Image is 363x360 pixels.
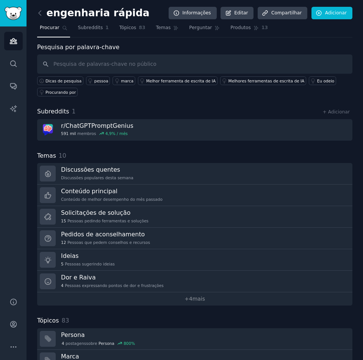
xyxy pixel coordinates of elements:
font: Persona [61,331,85,338]
a: pessoa [86,76,110,85]
font: 13 [261,25,268,30]
input: Pesquisa de palavras-chave no público [37,54,352,74]
font: Compartilhar [271,10,302,16]
a: Informações [169,7,217,20]
font: 1 [72,108,76,115]
a: + Adicionar [323,109,350,115]
font: % / mês [112,131,128,136]
a: Ideias5Pessoas sugerindo ideias [37,249,352,271]
font: Pessoas pedindo ferramentas e soluções [67,219,149,223]
font: 5 [61,262,64,266]
a: Procurar [37,22,70,37]
font: Tópicos [119,25,136,30]
font: Solicitações de solução [61,209,130,216]
a: Compartilhar [258,7,307,20]
font: Pessoas expressando pontos de dor e frustrações [65,283,163,288]
font: pessoa [94,79,108,83]
font: Discussões populares desta semana [61,175,133,180]
a: Editar [221,7,253,20]
a: +4mais [37,292,352,306]
font: 4 [189,296,192,302]
img: Logotipo do GummySearch [5,7,22,20]
a: Subreddits1 [75,22,111,37]
font: Marca [61,353,79,360]
font: 4,9 [105,131,112,136]
a: Temas [153,22,181,37]
a: Produtos13 [228,22,271,37]
font: r/ [61,122,66,129]
font: Adicionar [325,10,347,16]
font: Editar [234,10,248,16]
font: Discussões quentes [61,166,120,173]
font: postagens [66,341,86,346]
a: Melhores ferramentas de escrita de IA [220,76,306,85]
font: 15 [61,219,66,223]
font: Pesquisa por palavra-chave [37,43,119,51]
a: Adicionar [311,7,352,20]
font: Tópicos [37,317,59,324]
a: r/ChatGPTPromptGenius591 milmembros4,9% / mês [37,119,352,141]
font: mais [192,296,205,302]
font: 10 [59,152,66,159]
font: 12 [61,240,66,245]
font: + [185,296,189,302]
a: Discussões quentesDiscussões populares desta semana [37,163,352,185]
a: Solicitações de solução15Pessoas pedindo ferramentas e soluções [37,206,352,228]
font: ChatGPTPromptGenius [66,122,133,129]
a: Persona4postagenssobre​Persona800% [37,328,352,350]
font: 83 [139,25,146,30]
a: Eu odeio [309,76,336,85]
a: Procurando por [37,88,78,96]
img: ChatGPTPromptGenius [40,122,56,138]
font: 1 [105,25,109,30]
a: Pedidos de aconselhamento12Pessoas que pedem conselhos e recursos [37,228,352,249]
a: Melhor ferramenta de escrita de IA [138,76,217,85]
font: Dicas de pesquisa [45,79,81,83]
font: 800 [124,341,131,346]
font: membros [77,131,96,136]
font: 591 mil [61,131,76,136]
a: Perguntar [186,22,222,37]
font: Persona [99,341,114,346]
font: Conteúdo principal [61,188,117,195]
font: Pedidos de aconselhamento [61,231,145,238]
font: % [131,341,135,346]
a: marca [113,76,135,85]
font: Conteúdo de melhor desempenho do mês passado [61,197,163,202]
font: Pessoas sugerindo ideias [65,262,114,266]
button: Dicas de pesquisa [37,76,83,85]
font: 4 [62,341,64,346]
font: Dor e Raiva [61,274,96,281]
font: Temas [156,25,171,30]
font: Melhor ferramenta de escrita de IA [146,79,216,83]
font: Subreddits [78,25,103,30]
a: Tópicos83 [117,22,148,37]
a: Dor e Raiva4Pessoas expressando pontos de dor e frustrações [37,271,352,292]
font: Subreddits [37,108,69,115]
font: marca [121,79,133,83]
font: Eu odeio [317,79,335,83]
font: Melhores ferramentas de escrita de IA [228,79,305,83]
font: Perguntar [189,25,212,30]
font: Produtos [230,25,251,30]
a: Conteúdo principalConteúdo de melhor desempenho do mês passado [37,185,352,206]
font: sobre [86,341,97,346]
font: Procurar [40,25,59,30]
font: Informações [182,10,211,16]
font: Procurando por [45,90,76,95]
font: Temas [37,152,56,159]
font: Pessoas que pedem conselhos e recursos [67,240,150,245]
font: engenharia rápida [47,7,150,19]
font: Ideias [61,252,79,259]
font: 83 [61,317,69,324]
font: 4 [61,283,64,288]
